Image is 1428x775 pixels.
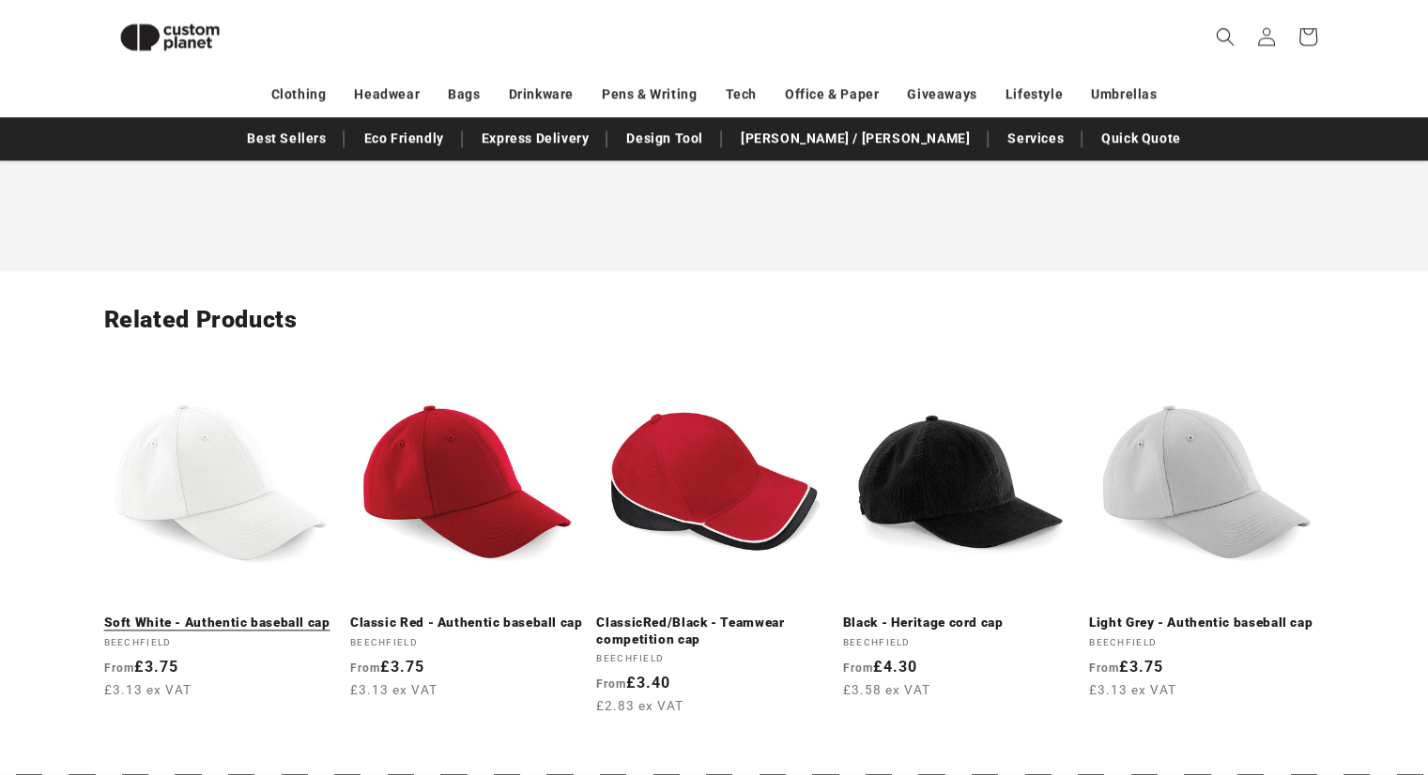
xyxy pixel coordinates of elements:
a: ClassicRed/Black - Teamwear competition cap [596,615,831,647]
a: Soft White - Authentic baseball cap [104,615,339,631]
iframe: Chat Widget [1114,572,1428,775]
a: Lifestyle [1006,78,1063,111]
h2: Related Products [104,305,1325,335]
a: Best Sellers [238,122,335,155]
a: Umbrellas [1091,78,1157,111]
a: Office & Paper [785,78,879,111]
a: Clothing [271,78,327,111]
a: Tech [725,78,756,111]
a: Express Delivery [472,122,599,155]
a: Light Grey - Authentic baseball cap [1089,615,1324,631]
a: Eco Friendly [354,122,453,155]
a: Drinkware [509,78,574,111]
a: Bags [448,78,480,111]
a: [PERSON_NAME] / [PERSON_NAME] [731,122,979,155]
a: Headwear [354,78,420,111]
a: Classic Red - Authentic baseball cap [350,615,585,631]
summary: Search [1205,16,1246,57]
a: Black - Heritage cord cap [843,615,1078,631]
a: Giveaways [907,78,976,111]
a: Services [998,122,1073,155]
a: Design Tool [617,122,713,155]
a: Pens & Writing [602,78,697,111]
img: Custom Planet [104,8,236,67]
a: Quick Quote [1092,122,1190,155]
